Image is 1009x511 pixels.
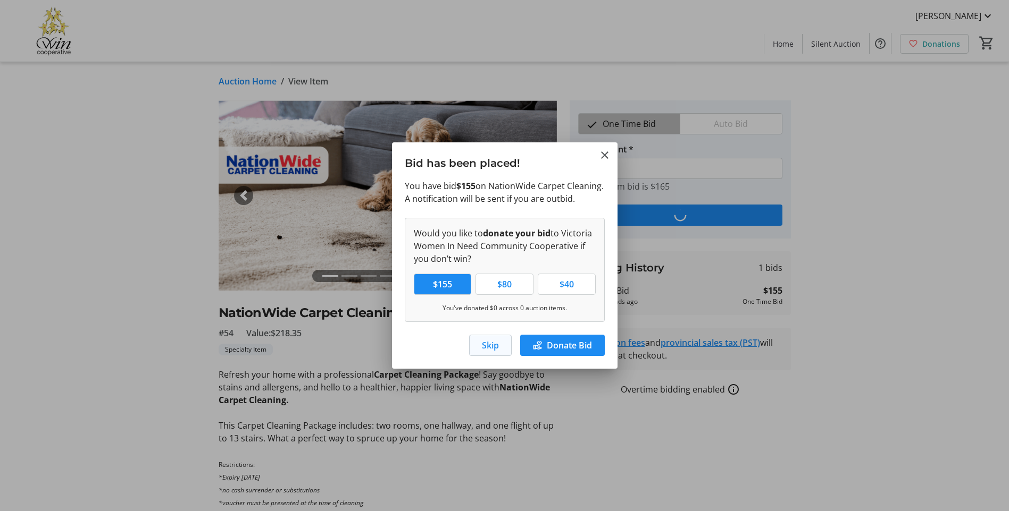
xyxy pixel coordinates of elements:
[414,227,596,265] p: Would you like to to Victoria Women In Need Community Cooperative if you don’t win?
[392,142,618,179] h3: Bid has been placed!
[427,278,458,291] span: $155
[598,149,611,161] button: Close
[483,227,551,239] strong: donate your bid
[547,339,592,352] span: Donate Bid
[482,339,499,352] span: Skip
[469,335,512,356] button: Skip
[491,278,518,291] span: $80
[520,335,605,356] button: Donate Bid
[553,278,580,291] span: $40
[456,180,476,192] strong: $155
[405,180,605,205] p: You have bid on NationWide Carpet Cleaning. A notification will be sent if you are outbid.
[414,303,596,313] p: You've donated $0 across 0 auction items.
